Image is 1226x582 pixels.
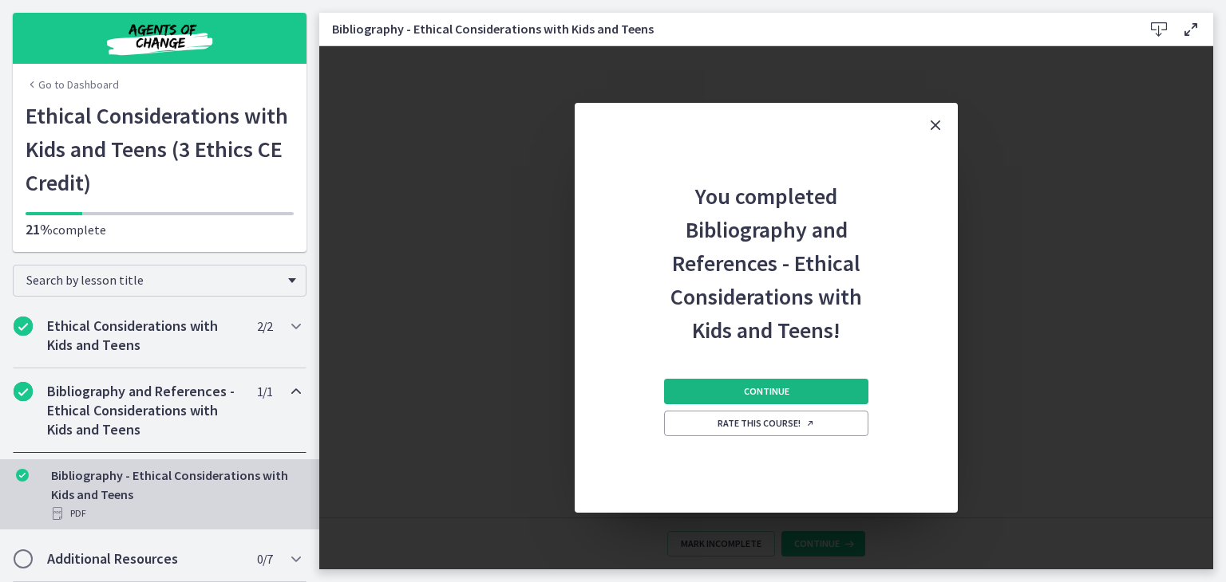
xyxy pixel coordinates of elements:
button: Close [913,103,958,147]
i: Completed [14,382,33,401]
span: 0 / 7 [257,549,272,568]
button: Continue [664,379,868,404]
h2: Bibliography and References - Ethical Considerations with Kids and Teens [47,382,242,439]
h2: Additional Resources [47,549,242,568]
h3: Bibliography - Ethical Considerations with Kids and Teens [332,19,1117,38]
span: Continue [744,385,789,398]
span: Rate this course! [718,417,815,430]
span: 1 / 1 [257,382,272,401]
div: Bibliography - Ethical Considerations with Kids and Teens [51,466,300,523]
div: PDF [51,504,300,523]
p: complete [26,220,294,239]
div: Search by lesson title [13,265,306,297]
h2: You completed Bibliography and References - Ethical Considerations with Kids and Teens! [661,147,872,347]
h2: Ethical Considerations with Kids and Teens [47,317,242,355]
span: 21% [26,220,53,238]
a: Rate this course! Opens in a new window [664,411,868,436]
i: Opens in a new window [805,419,815,428]
i: Completed [14,317,33,336]
span: 2 / 2 [257,317,272,336]
i: Completed [16,469,29,482]
h1: Ethical Considerations with Kids and Teens (3 Ethics CE Credit) [26,99,294,199]
a: Go to Dashboard [26,77,119,92]
img: Agents of Change Social Work Test Prep [64,19,255,57]
span: Search by lesson title [26,272,280,288]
